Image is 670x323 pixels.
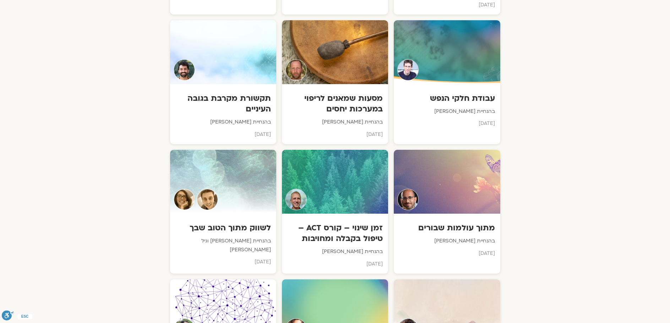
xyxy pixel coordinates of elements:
[287,130,383,139] p: [DATE]
[394,20,500,144] a: Teacherעבודת חלקי הנפשבהנחיית [PERSON_NAME][DATE]
[285,189,307,210] img: Teacher
[282,20,388,144] a: Teacherמסעות שמאנים לריפוי במערכות יחסיםבהנחיית [PERSON_NAME][DATE]
[287,260,383,268] p: [DATE]
[175,237,271,254] p: בהנחיית [PERSON_NAME] וגיל [PERSON_NAME]
[394,150,500,274] a: Teacherמתוך עולמות שבוריםבהנחיית [PERSON_NAME][DATE]
[175,93,271,114] h3: תקשורת מקרבת בגובה העיניים
[175,130,271,139] p: [DATE]
[399,249,495,258] p: [DATE]
[399,93,495,104] h3: עבודת חלקי הנפש
[170,150,276,274] a: TeacherTeacherלשווק מתוך הטוב שבךבהנחיית [PERSON_NAME] וגיל [PERSON_NAME][DATE]
[399,237,495,245] p: בהנחיית [PERSON_NAME]
[399,119,495,128] p: [DATE]
[175,258,271,266] p: [DATE]
[399,1,495,9] p: [DATE]
[285,59,307,81] img: Teacher
[399,223,495,233] h3: מתוך עולמות שבורים
[397,59,419,81] img: Teacher
[175,223,271,233] h3: לשווק מתוך הטוב שבך
[174,59,195,81] img: Teacher
[282,150,388,274] a: Teacherזמן שינוי – קורס ACT – טיפול בקבלה ומחויבותבהנחיית [PERSON_NAME][DATE]
[287,118,383,126] p: בהנחיית [PERSON_NAME]
[170,20,276,144] a: Teacherתקשורת מקרבת בגובה העינייםבהנחיית [PERSON_NAME][DATE]
[397,189,419,210] img: Teacher
[287,223,383,244] h3: זמן שינוי – קורס ACT – טיפול בקבלה ומחויבות
[399,107,495,116] p: בהנחיית [PERSON_NAME]
[174,189,195,210] img: Teacher
[197,189,218,210] img: Teacher
[287,247,383,256] p: בהנחיית [PERSON_NAME]
[287,93,383,114] h3: מסעות שמאנים לריפוי במערכות יחסים
[175,118,271,126] p: בהנחיית [PERSON_NAME]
